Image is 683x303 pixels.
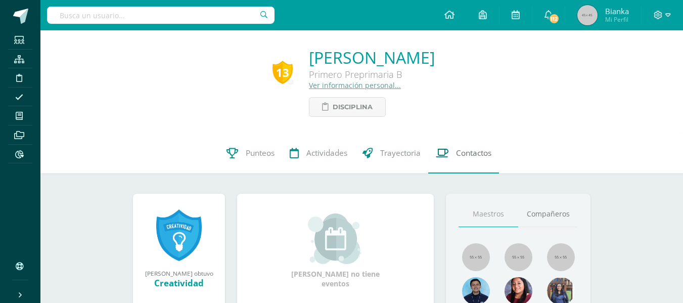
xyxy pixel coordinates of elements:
a: Punteos [219,133,282,174]
span: Bianka [605,6,629,16]
span: Trayectoria [380,148,421,158]
img: 45x45 [577,5,598,25]
a: Actividades [282,133,355,174]
div: 13 [272,61,293,84]
span: Disciplina [333,98,373,116]
img: event_small.png [308,213,363,264]
img: 55x55 [547,243,575,271]
a: Disciplina [309,97,386,117]
a: [PERSON_NAME] [309,47,435,68]
span: Mi Perfil [605,15,629,24]
span: Actividades [306,148,347,158]
img: 55x55 [505,243,532,271]
span: Punteos [246,148,275,158]
a: Contactos [428,133,499,174]
input: Busca un usuario... [47,7,275,24]
a: Trayectoria [355,133,428,174]
div: Primero Preprimaria B [309,68,435,80]
a: Ver información personal... [309,80,401,90]
a: Maestros [459,201,518,227]
span: Contactos [456,148,491,158]
img: 55x55 [462,243,490,271]
div: [PERSON_NAME] obtuvo [143,269,215,277]
a: Compañeros [518,201,578,227]
div: [PERSON_NAME] no tiene eventos [285,213,386,288]
div: Creatividad [143,277,215,289]
span: 112 [549,13,560,24]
